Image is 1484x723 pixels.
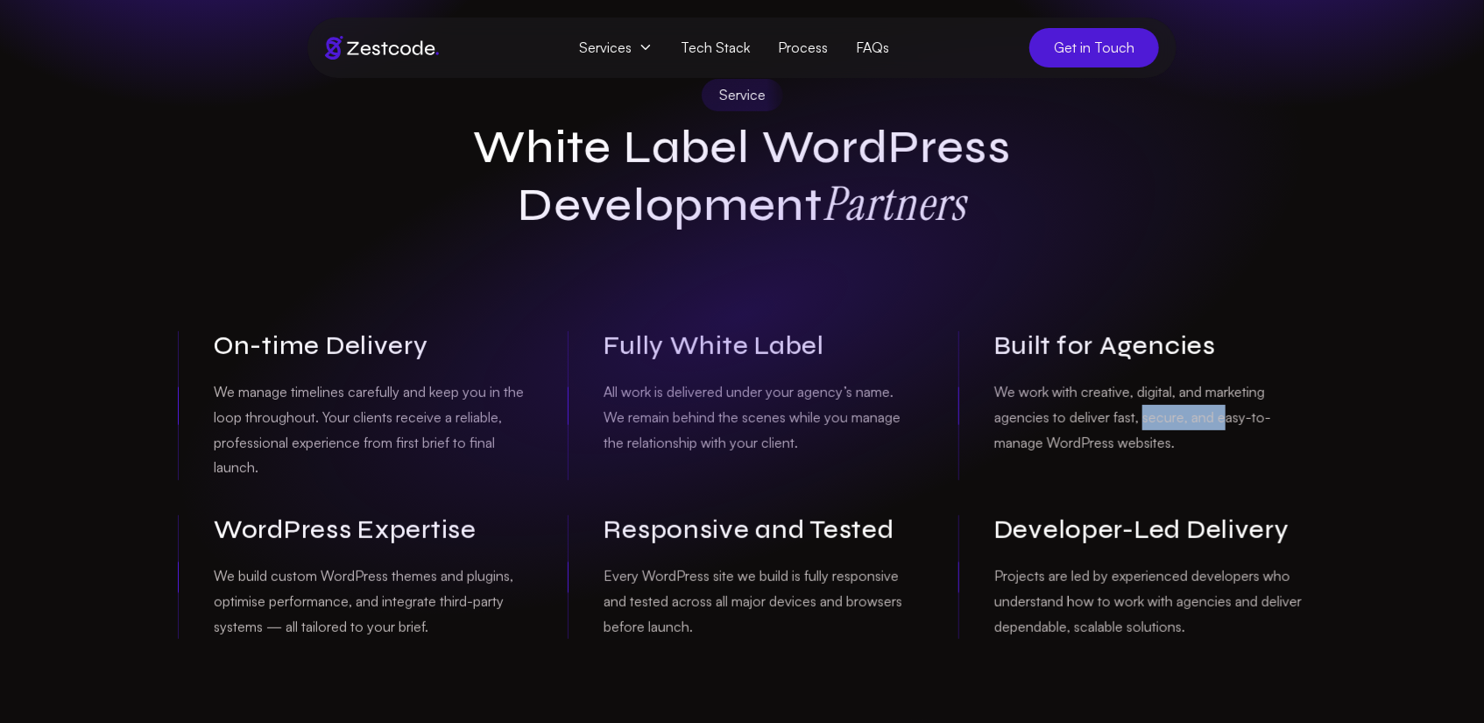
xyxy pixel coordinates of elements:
[214,331,526,362] h3: On-time Delivery
[325,36,439,60] img: Brand logo of zestcode digital
[702,79,783,111] div: Service
[604,379,915,455] p: All work is delivered under your agency’s name. We remain behind the scenes while you manage the ...
[994,515,1306,546] h3: Developer-Led Delivery
[994,331,1306,362] h3: Built for Agencies
[406,120,1078,234] h1: White Label WordPress Development
[764,32,842,64] a: Process
[214,379,526,480] p: We manage timelines carefully and keep you in the loop throughout. Your clients receive a reliabl...
[667,32,764,64] a: Tech Stack
[214,564,526,639] p: We build custom WordPress themes and plugins, optimise performance, and integrate third-party sys...
[604,515,915,546] h3: Responsive and Tested
[994,564,1306,639] p: Projects are led by experienced developers who understand how to work with agencies and deliver d...
[994,379,1306,455] p: We work with creative, digital, and marketing agencies to deliver fast, secure, and easy-to-manag...
[565,32,667,64] span: Services
[842,32,903,64] a: FAQs
[214,515,526,546] h3: WordPress Expertise
[604,564,915,639] p: Every WordPress site we build is fully responsive and tested across all major devices and browser...
[823,173,966,233] strong: Partners
[604,331,915,362] h3: Fully White Label
[1029,28,1159,67] a: Get in Touch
